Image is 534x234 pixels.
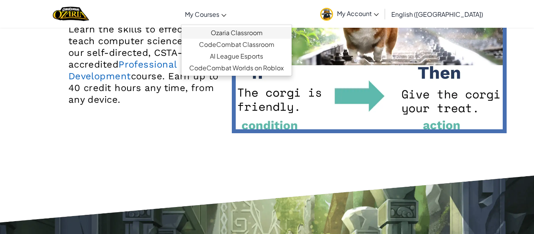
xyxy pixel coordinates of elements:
a: Professional Development [68,59,177,82]
a: My Courses [181,4,230,25]
span: My Account [337,9,379,18]
img: Home [53,6,89,22]
img: avatar [320,8,333,21]
span: English ([GEOGRAPHIC_DATA]) [391,10,483,18]
: Learn the skills to effectively teach computer science with our self-directed, CSTA-accredited co... [68,23,220,105]
a: CodeCombat Classroom [181,39,292,50]
a: English ([GEOGRAPHIC_DATA]) [387,4,487,25]
a: My Account [316,2,383,26]
a: AI League Esports [181,50,292,62]
a: Ozaria Classroom [181,27,292,39]
a: Ozaria by CodeCombat logo [53,6,89,22]
span: My Courses [185,10,219,18]
a: CodeCombat Worlds on Roblox [181,62,292,74]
